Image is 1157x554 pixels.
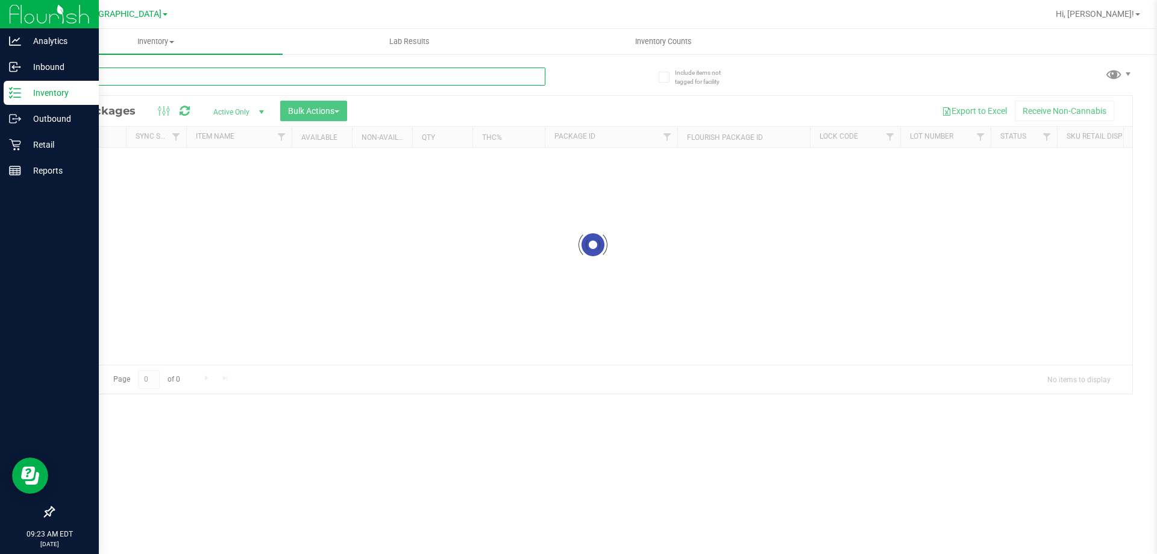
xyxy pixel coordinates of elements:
span: Inventory Counts [619,36,708,47]
a: Lab Results [283,29,536,54]
inline-svg: Outbound [9,113,21,125]
iframe: Resource center [12,458,48,494]
input: Search Package ID, Item Name, SKU, Lot or Part Number... [53,68,545,86]
inline-svg: Analytics [9,35,21,47]
a: Inventory [29,29,283,54]
p: Inbound [21,60,93,74]
p: Inventory [21,86,93,100]
a: Inventory Counts [536,29,790,54]
span: Include items not tagged for facility [675,68,735,86]
inline-svg: Inbound [9,61,21,73]
span: Inventory [29,36,283,47]
p: Analytics [21,34,93,48]
inline-svg: Inventory [9,87,21,99]
inline-svg: Reports [9,165,21,177]
span: Hi, [PERSON_NAME]! [1056,9,1134,19]
inline-svg: Retail [9,139,21,151]
span: [GEOGRAPHIC_DATA] [79,9,161,19]
p: Retail [21,137,93,152]
p: Outbound [21,112,93,126]
span: Lab Results [373,36,446,47]
p: [DATE] [5,540,93,549]
p: 09:23 AM EDT [5,529,93,540]
p: Reports [21,163,93,178]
